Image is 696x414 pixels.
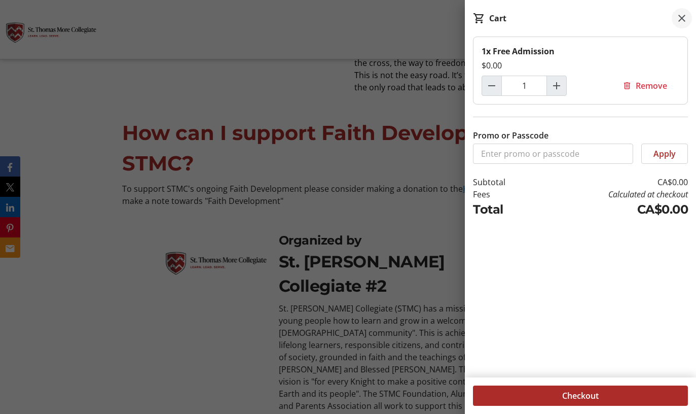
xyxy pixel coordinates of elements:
[535,188,688,200] td: Calculated at checkout
[473,176,535,188] td: Subtotal
[482,76,501,95] button: Decrement by one
[489,12,506,24] div: Cart
[562,390,599,402] span: Checkout
[473,386,688,406] button: Checkout
[535,176,688,188] td: CA$0.00
[535,200,688,219] td: CA$0.00
[473,188,535,200] td: Fees
[473,200,535,219] td: Total
[501,76,547,96] input: Free Admission Quantity
[610,76,679,96] button: Remove
[482,59,679,72] div: $0.00
[653,148,676,160] span: Apply
[636,80,667,92] span: Remove
[473,144,633,164] input: Enter promo or passcode
[641,144,688,164] button: Apply
[547,76,566,95] button: Increment by one
[482,45,679,57] div: 1x Free Admission
[473,129,548,142] label: Promo or Passcode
